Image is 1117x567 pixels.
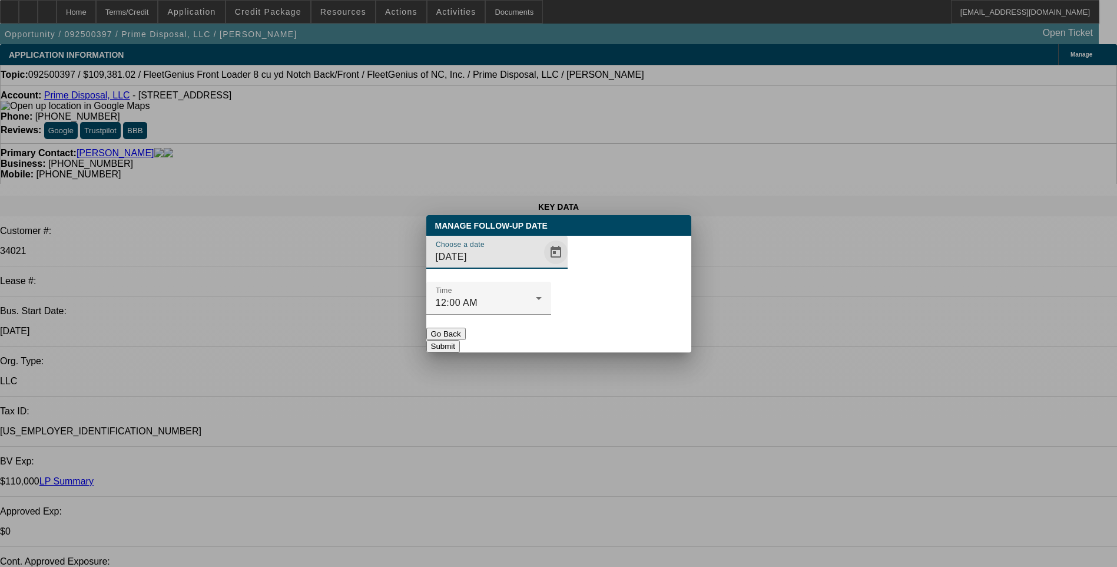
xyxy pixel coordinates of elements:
mat-label: Choose a date [436,240,485,248]
span: Manage Follow-Up Date [435,221,548,230]
button: Submit [426,340,460,352]
button: Go Back [426,328,466,340]
button: Open calendar [544,240,568,264]
mat-label: Time [436,286,452,294]
span: 12:00 AM [436,298,478,308]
